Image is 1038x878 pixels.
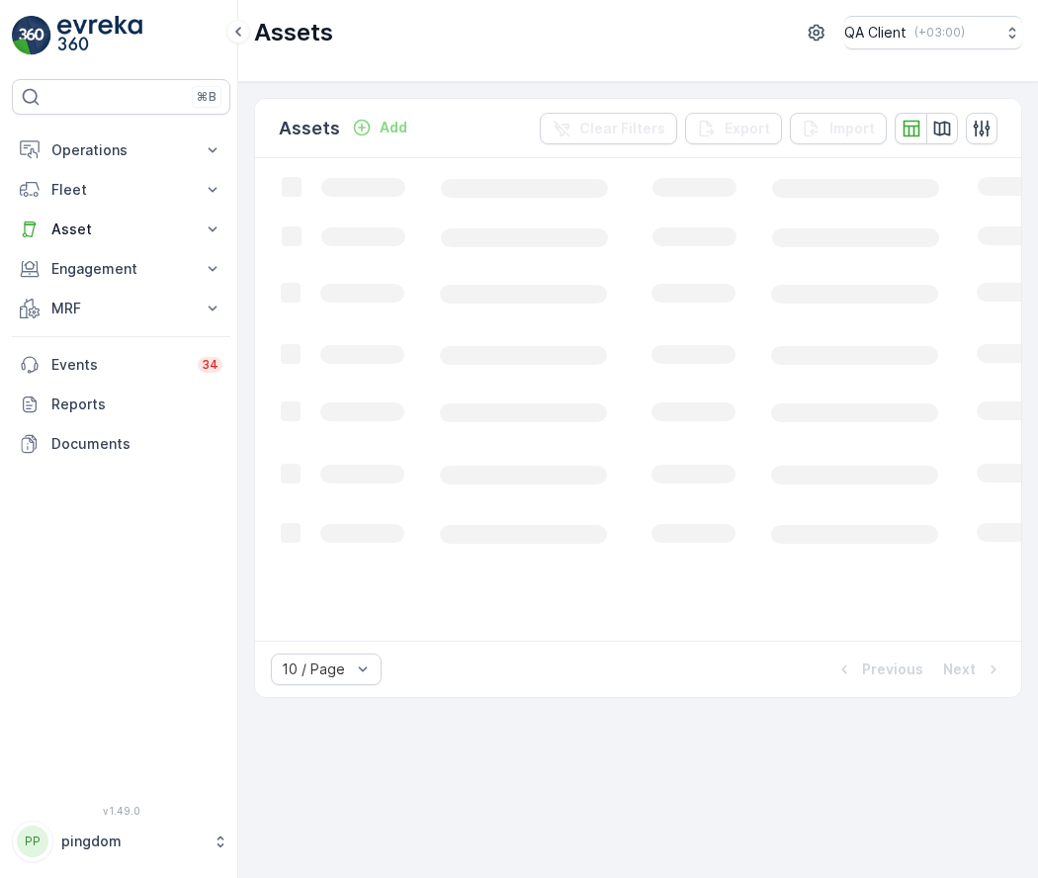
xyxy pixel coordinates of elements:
[380,118,407,137] p: Add
[12,805,230,817] span: v 1.49.0
[12,424,230,464] a: Documents
[844,23,907,43] p: QA Client
[540,113,677,144] button: Clear Filters
[844,16,1022,49] button: QA Client(+03:00)
[197,89,216,105] p: ⌘B
[51,180,191,200] p: Fleet
[254,17,333,48] p: Assets
[685,113,782,144] button: Export
[12,385,230,424] a: Reports
[829,119,875,138] p: Import
[832,658,925,681] button: Previous
[279,115,340,142] p: Assets
[12,345,230,385] a: Events34
[790,113,887,144] button: Import
[12,210,230,249] button: Asset
[51,395,222,414] p: Reports
[12,16,51,55] img: logo
[51,434,222,454] p: Documents
[579,119,665,138] p: Clear Filters
[12,249,230,289] button: Engagement
[941,658,1005,681] button: Next
[862,659,923,679] p: Previous
[914,25,965,41] p: ( +03:00 )
[12,289,230,328] button: MRF
[17,826,48,857] div: PP
[202,357,218,373] p: 34
[61,832,203,851] p: pingdom
[12,131,230,170] button: Operations
[51,299,191,318] p: MRF
[943,659,976,679] p: Next
[51,259,191,279] p: Engagement
[51,140,191,160] p: Operations
[51,219,191,239] p: Asset
[51,355,186,375] p: Events
[57,16,142,55] img: logo_light-DOdMpM7g.png
[12,170,230,210] button: Fleet
[12,821,230,862] button: PPpingdom
[725,119,770,138] p: Export
[344,116,415,139] button: Add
